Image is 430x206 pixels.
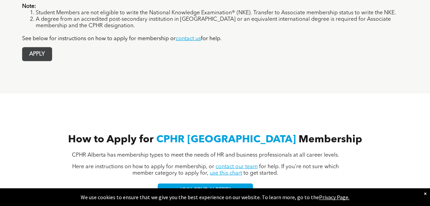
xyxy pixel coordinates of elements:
a: use this chart [210,170,242,176]
span: Membership [299,134,362,144]
span: for help. If you're not sure which member category to apply for, [132,164,338,176]
strong: Note: [22,3,36,9]
a: APPLY [22,47,52,61]
span: Here are instructions on how to apply for membership, or [72,164,214,169]
span: CPHR [GEOGRAPHIC_DATA] [156,134,296,144]
a: Privacy Page. [319,194,349,201]
a: JOIN CPHR ALBERTA [158,183,253,197]
a: contact our team [216,164,258,169]
li: A degree from an accredited post-secondary institution in [GEOGRAPHIC_DATA] or an equivalent inte... [36,16,408,29]
p: See below for instructions on how to apply for membership or for help. [22,35,408,42]
span: CPHR Alberta has membership types to meet the needs of HR and business professionals at all caree... [72,152,339,158]
span: to get started. [243,170,278,176]
span: JOIN CPHR ALBERTA [179,187,232,193]
a: contact us [176,36,201,41]
div: Dismiss notification [424,190,427,197]
span: How to Apply for [68,134,154,144]
li: Student Members are not eligible to write the National Knowledge Examination® (NKE). Transfer to ... [36,10,408,16]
